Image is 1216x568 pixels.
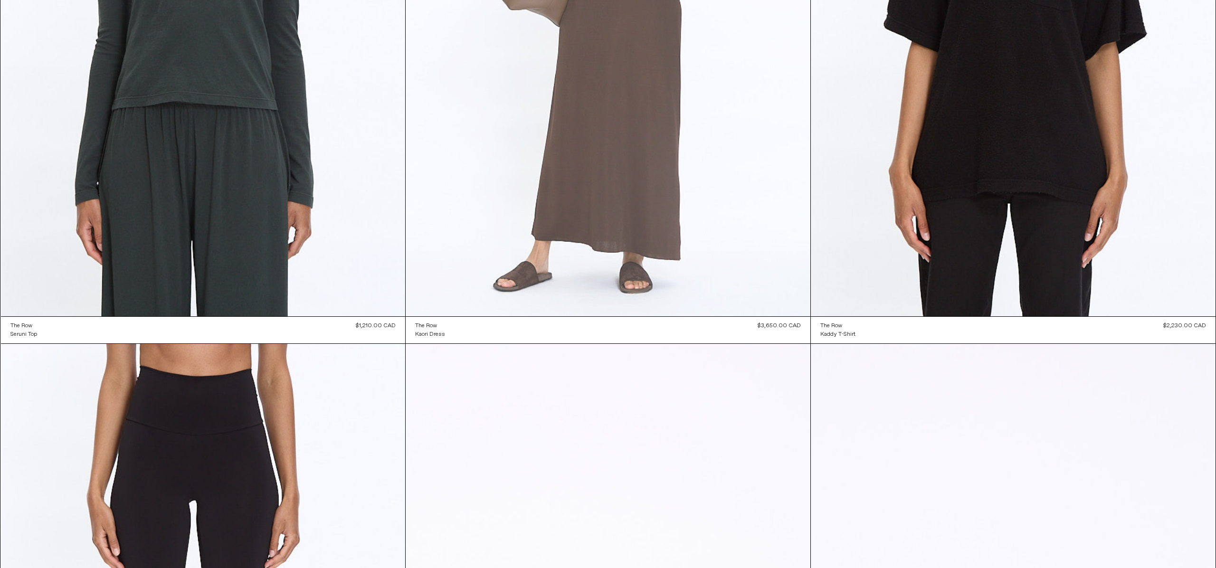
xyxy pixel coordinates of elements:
div: Kaori Dress [415,331,445,339]
div: Seruni Top [10,331,37,339]
a: The Row [820,322,855,330]
div: $1,210.00 CAD [356,322,396,330]
div: The Row [415,322,437,330]
a: Kaddy T-Shirt [820,330,855,339]
a: Seruni Top [10,330,37,339]
div: $2,230.00 CAD [1163,322,1206,330]
a: Kaori Dress [415,330,445,339]
div: The Row [820,322,842,330]
a: The Row [10,322,37,330]
div: Kaddy T-Shirt [820,331,855,339]
div: $3,650.00 CAD [758,322,801,330]
div: The Row [10,322,32,330]
a: The Row [415,322,445,330]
